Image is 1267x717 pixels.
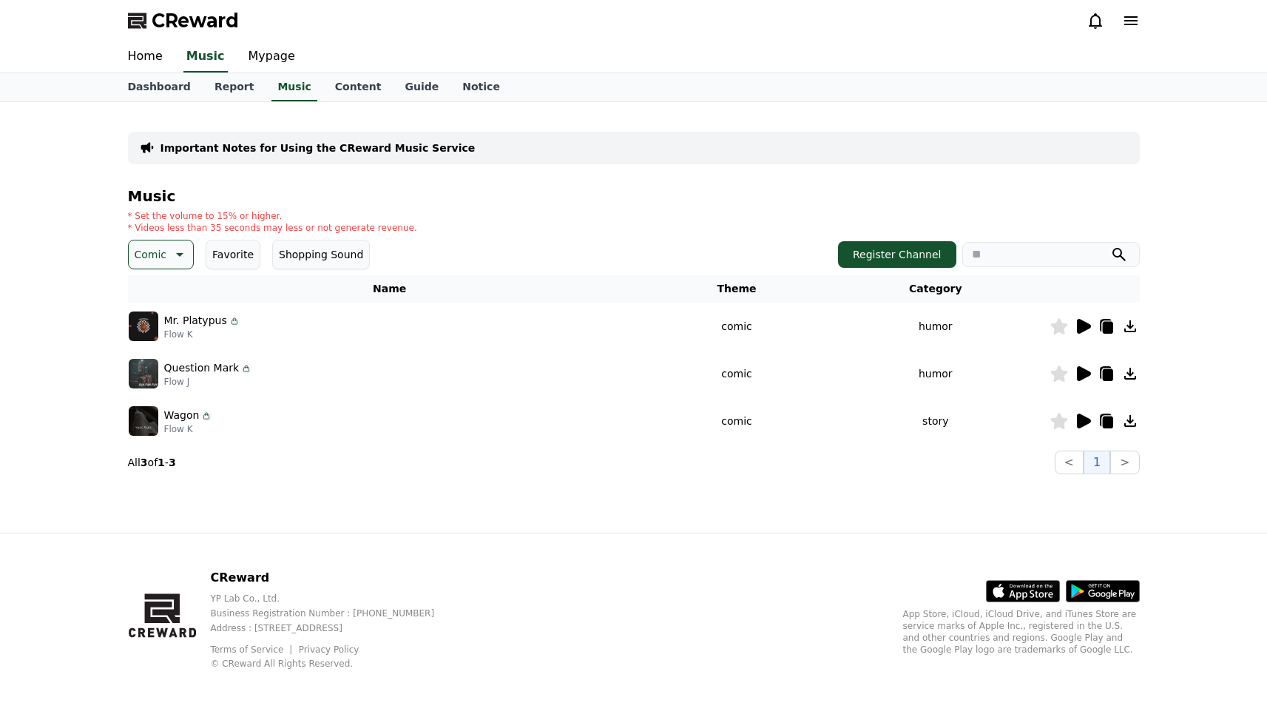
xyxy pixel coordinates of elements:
[822,397,1049,445] td: story
[164,423,213,435] p: Flow K
[129,312,158,341] img: music
[169,457,176,468] strong: 3
[838,241,956,268] button: Register Channel
[116,73,203,101] a: Dashboard
[128,455,176,470] p: All of -
[210,569,458,587] p: CReward
[116,41,175,73] a: Home
[183,41,228,73] a: Music
[210,644,294,655] a: Terms of Service
[128,9,239,33] a: CReward
[128,210,417,222] p: * Set the volume to 15% or higher.
[1084,451,1110,474] button: 1
[164,360,240,376] p: Question Mark
[393,73,450,101] a: Guide
[164,329,240,340] p: Flow K
[161,141,476,155] a: Important Notes for Using the CReward Music Service
[450,73,512,101] a: Notice
[128,240,195,269] button: Comic
[141,457,148,468] strong: 3
[652,397,822,445] td: comic
[271,73,317,101] a: Music
[206,240,260,269] button: Favorite
[652,275,822,303] th: Theme
[128,188,1140,204] h4: Music
[152,9,239,33] span: CReward
[210,658,458,670] p: © CReward All Rights Reserved.
[164,313,227,329] p: Mr. Platypus
[164,376,253,388] p: Flow J
[1110,451,1139,474] button: >
[822,350,1049,397] td: humor
[210,622,458,634] p: Address : [STREET_ADDRESS]
[210,607,458,619] p: Business Registration Number : [PHONE_NUMBER]
[158,457,165,468] strong: 1
[203,73,266,101] a: Report
[652,303,822,350] td: comic
[237,41,307,73] a: Mypage
[128,222,417,234] p: * Videos less than 35 seconds may less or not generate revenue.
[903,608,1140,656] p: App Store, iCloud, iCloud Drive, and iTunes Store are service marks of Apple Inc., registered in ...
[272,240,370,269] button: Shopping Sound
[128,275,652,303] th: Name
[210,593,458,605] p: YP Lab Co., Ltd.
[135,244,167,265] p: Comic
[822,275,1049,303] th: Category
[1055,451,1084,474] button: <
[652,350,822,397] td: comic
[323,73,393,101] a: Content
[299,644,359,655] a: Privacy Policy
[129,359,158,388] img: music
[164,408,200,423] p: Wagon
[129,406,158,436] img: music
[822,303,1049,350] td: humor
